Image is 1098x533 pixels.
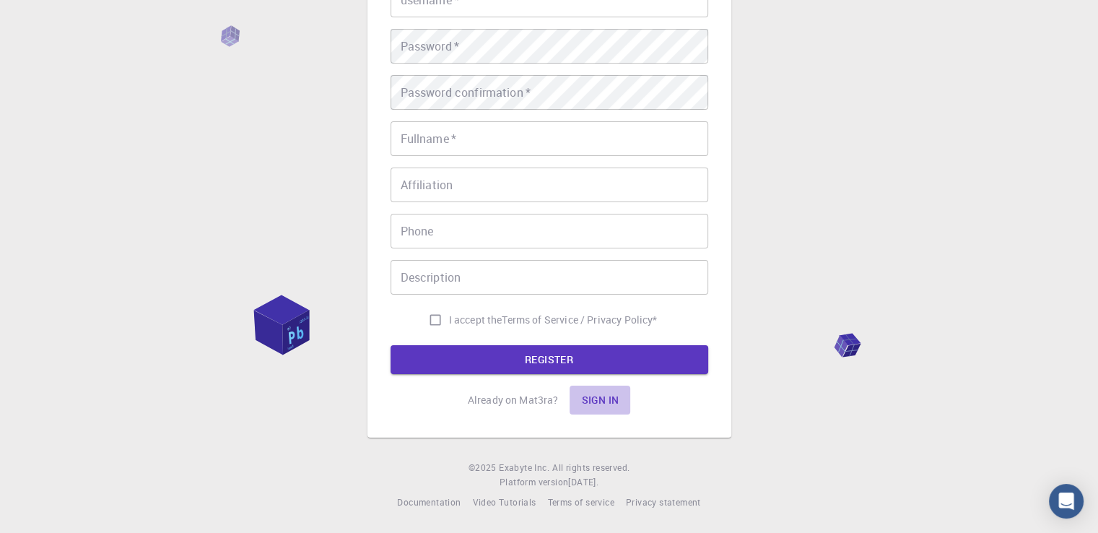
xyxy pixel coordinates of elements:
span: Video Tutorials [472,496,536,508]
a: Documentation [397,495,461,510]
button: REGISTER [391,345,708,374]
a: Terms of service [547,495,614,510]
span: © 2025 [469,461,499,475]
span: Platform version [500,475,568,490]
a: [DATE]. [568,475,598,490]
p: Terms of Service / Privacy Policy * [502,313,657,327]
span: I accept the [449,313,502,327]
a: Terms of Service / Privacy Policy* [502,313,657,327]
a: Exabyte Inc. [499,461,549,475]
span: All rights reserved. [552,461,629,475]
span: Documentation [397,496,461,508]
button: Sign in [570,386,630,415]
a: Video Tutorials [472,495,536,510]
span: Privacy statement [626,496,701,508]
a: Privacy statement [626,495,701,510]
span: [DATE] . [568,476,598,487]
span: Terms of service [547,496,614,508]
span: Exabyte Inc. [499,461,549,473]
div: Open Intercom Messenger [1049,484,1084,519]
p: Already on Mat3ra? [468,393,559,407]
